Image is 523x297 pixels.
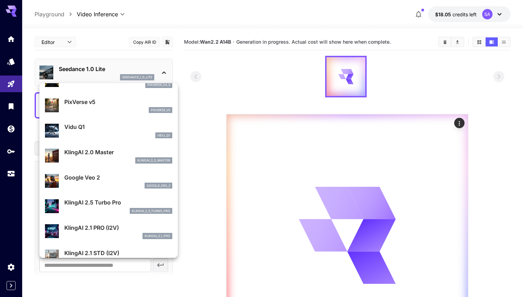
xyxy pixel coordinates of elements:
p: Vidu Q1 [64,123,172,131]
p: KlingAI 2.1 STD (I2V) [64,249,172,257]
p: KlingAI 2.5 Turbo Pro [64,198,172,207]
p: pixverse_v4_5 [147,82,170,87]
p: google_veo_2 [147,183,170,188]
p: klingai_2_0_master [137,158,170,163]
p: vidu_q1 [157,133,170,138]
p: KlingAI 2.1 PRO (I2V) [64,224,172,232]
div: KlingAI 2.5 Turbo Proklingai_2_5_turbo_pro [45,195,172,217]
p: KlingAI 2.0 Master [64,148,172,156]
div: PixVerse v5pixverse_v5 [45,95,172,116]
div: KlingAI 2.0 Masterklingai_2_0_master [45,145,172,166]
p: Google Veo 2 [64,173,172,182]
div: KlingAI 2.1 PRO (I2V)klingai_2_1_pro [45,221,172,242]
div: Google Veo 2google_veo_2 [45,171,172,192]
p: pixverse_v5 [151,108,170,113]
p: PixVerse v5 [64,98,172,106]
div: KlingAI 2.1 STD (I2V) [45,246,172,267]
p: klingai_2_5_turbo_pro [132,209,170,213]
p: klingai_2_1_pro [145,234,170,238]
div: Vidu Q1vidu_q1 [45,120,172,141]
